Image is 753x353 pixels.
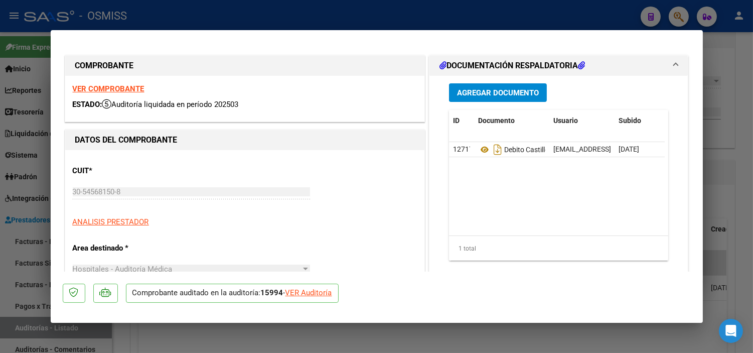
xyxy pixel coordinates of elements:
div: 1 total [449,236,669,261]
span: Usuario [553,116,578,125]
p: CUIT [73,165,176,177]
a: VER COMPROBANTE [73,84,144,93]
div: Open Intercom Messenger [719,319,743,343]
strong: DATOS DEL COMPROBANTE [75,135,178,145]
div: VER Auditoría [285,287,332,299]
strong: COMPROBANTE [75,61,134,70]
div: DOCUMENTACIÓN RESPALDATORIA [429,76,688,284]
datatable-header-cell: Usuario [549,110,615,132]
datatable-header-cell: Subido [615,110,665,132]
mat-expansion-panel-header: DOCUMENTACIÓN RESPALDATORIA [429,56,688,76]
p: Comprobante auditado en la auditoría: - [126,284,339,303]
i: Descargar documento [491,142,504,158]
button: Agregar Documento [449,83,547,102]
span: ESTADO: [73,100,102,109]
p: Area destinado * [73,243,176,254]
h1: DOCUMENTACIÓN RESPALDATORIA [439,60,585,72]
span: ANALISIS PRESTADOR [73,217,149,226]
span: Debito Castillo Silvina [478,146,570,154]
datatable-header-cell: Documento [474,110,549,132]
span: 127172 [453,145,477,153]
span: ID [453,116,460,125]
span: Hospitales - Auditoría Médica [73,265,173,274]
span: Auditoría liquidada en período 202503 [102,100,239,109]
datatable-header-cell: ID [449,110,474,132]
span: Subido [619,116,641,125]
strong: 15994 [261,288,283,297]
span: Documento [478,116,515,125]
span: Agregar Documento [457,88,539,97]
span: [DATE] [619,145,639,153]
